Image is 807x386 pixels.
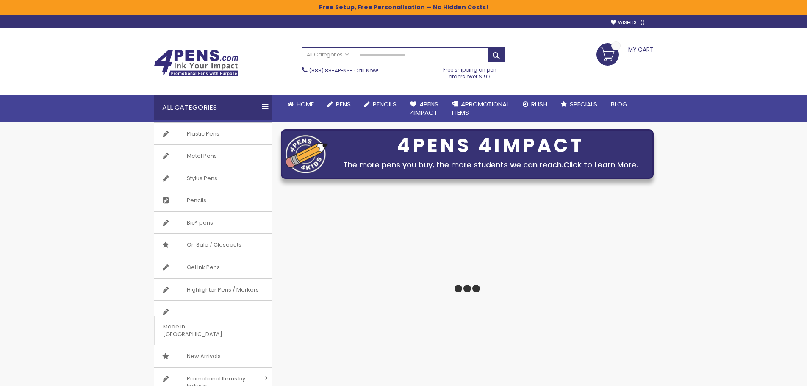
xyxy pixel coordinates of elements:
[178,123,228,145] span: Plastic Pens
[154,316,251,345] span: Made in [GEOGRAPHIC_DATA]
[516,95,554,114] a: Rush
[452,100,509,117] span: 4PROMOTIONAL ITEMS
[332,159,649,171] div: The more pens you buy, the more students we can reach.
[604,95,634,114] a: Blog
[178,234,250,256] span: On Sale / Closeouts
[154,212,272,234] a: Bic® pens
[403,95,445,122] a: 4Pens4impact
[531,100,547,108] span: Rush
[336,100,351,108] span: Pens
[178,212,222,234] span: Bic® pens
[154,145,272,167] a: Metal Pens
[307,51,349,58] span: All Categories
[410,100,438,117] span: 4Pens 4impact
[154,279,272,301] a: Highlighter Pens / Markers
[302,48,353,62] a: All Categories
[154,256,272,278] a: Gel Ink Pens
[611,100,627,108] span: Blog
[154,189,272,211] a: Pencils
[570,100,597,108] span: Specials
[178,145,225,167] span: Metal Pens
[309,67,350,74] a: (888) 88-4PENS
[154,301,272,345] a: Made in [GEOGRAPHIC_DATA]
[373,100,397,108] span: Pencils
[332,137,649,155] div: 4PENS 4IMPACT
[358,95,403,114] a: Pencils
[554,95,604,114] a: Specials
[611,19,645,26] a: Wishlist
[286,135,328,173] img: four_pen_logo.png
[154,95,272,120] div: All Categories
[154,167,272,189] a: Stylus Pens
[445,95,516,122] a: 4PROMOTIONALITEMS
[178,279,267,301] span: Highlighter Pens / Markers
[178,345,229,367] span: New Arrivals
[154,123,272,145] a: Plastic Pens
[154,50,238,77] img: 4Pens Custom Pens and Promotional Products
[178,256,228,278] span: Gel Ink Pens
[178,189,215,211] span: Pencils
[297,100,314,108] span: Home
[563,159,638,170] a: Click to Learn More.
[434,63,505,80] div: Free shipping on pen orders over $199
[154,345,272,367] a: New Arrivals
[154,234,272,256] a: On Sale / Closeouts
[309,67,378,74] span: - Call Now!
[178,167,226,189] span: Stylus Pens
[281,95,321,114] a: Home
[321,95,358,114] a: Pens
[737,363,807,386] iframe: Google Customer Reviews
